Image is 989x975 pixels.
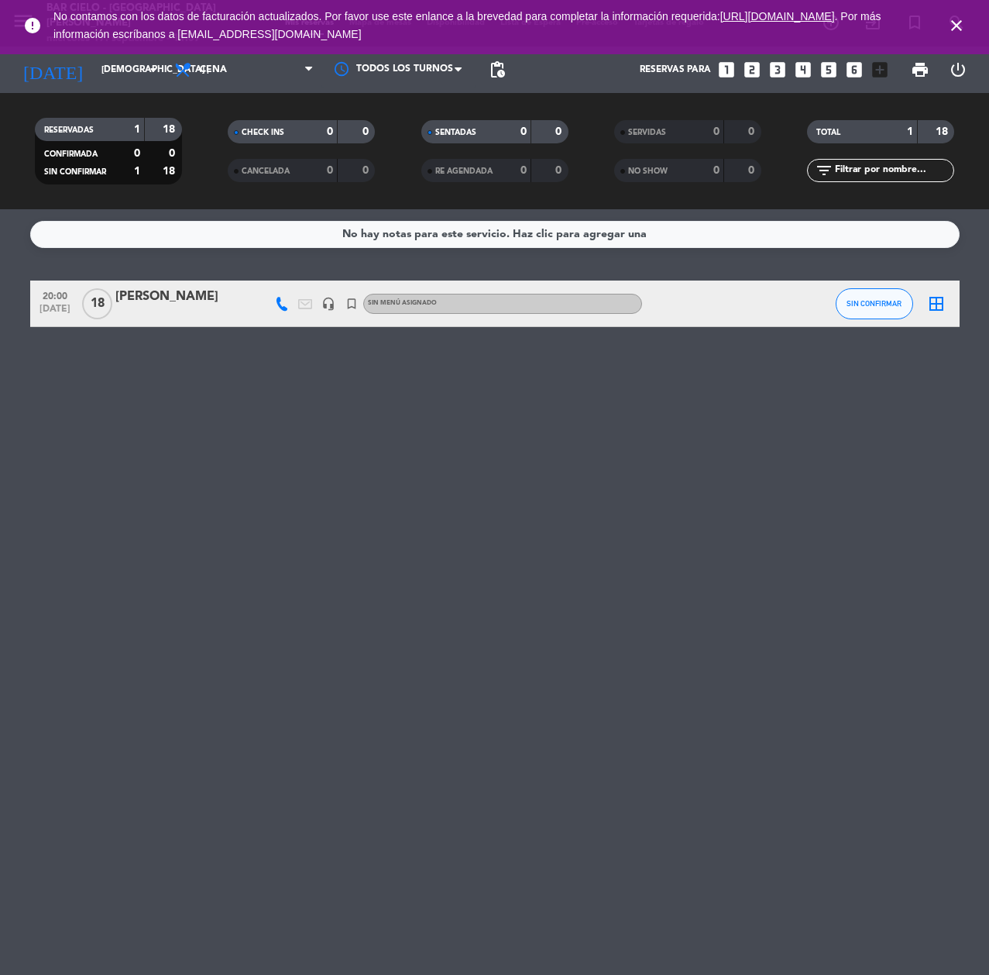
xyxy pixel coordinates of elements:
i: filter_list [815,161,833,180]
strong: 0 [555,165,565,176]
span: Cena [200,64,227,75]
i: arrow_drop_down [144,60,163,79]
strong: 0 [713,165,719,176]
i: looks_4 [793,60,813,80]
strong: 1 [907,126,913,137]
strong: 0 [555,126,565,137]
strong: 0 [748,165,757,176]
i: looks_6 [844,60,864,80]
strong: 0 [362,165,372,176]
span: pending_actions [488,60,507,79]
i: add_box [870,60,890,80]
span: [DATE] [36,304,74,322]
i: headset_mic [321,297,335,311]
strong: 0 [327,165,333,176]
span: CONFIRMADA [44,150,98,158]
span: print [911,60,929,79]
span: Reservas para [640,64,711,75]
strong: 18 [936,126,951,137]
strong: 0 [520,165,527,176]
div: LOG OUT [939,47,977,93]
span: RE AGENDADA [435,167,493,175]
span: SIN CONFIRMAR [846,299,901,308]
span: RESERVADAS [44,126,94,134]
span: CHECK INS [242,129,284,136]
a: [URL][DOMAIN_NAME] [720,10,835,22]
span: 20:00 [36,286,74,304]
button: SIN CONFIRMAR [836,288,913,319]
span: SENTADAS [435,129,476,136]
span: No contamos con los datos de facturación actualizados. Por favor use este enlance a la brevedad p... [53,10,881,40]
strong: 0 [520,126,527,137]
i: [DATE] [12,53,94,87]
i: looks_one [716,60,737,80]
span: SIN CONFIRMAR [44,168,106,176]
i: power_settings_new [949,60,967,79]
span: SERVIDAS [628,129,666,136]
i: border_all [927,295,946,313]
span: Sin menú asignado [368,300,437,306]
i: looks_3 [768,60,788,80]
input: Filtrar por nombre... [833,162,953,179]
strong: 0 [362,126,372,137]
i: turned_in_not [345,297,359,311]
strong: 0 [748,126,757,137]
i: looks_5 [819,60,839,80]
span: NO SHOW [628,167,668,175]
strong: 18 [163,166,178,177]
strong: 0 [169,148,178,159]
div: [PERSON_NAME] [115,287,247,307]
span: CANCELADA [242,167,290,175]
i: close [947,16,966,35]
div: No hay notas para este servicio. Haz clic para agregar una [342,226,647,243]
span: 18 [82,288,112,319]
strong: 18 [163,124,178,135]
i: error [23,16,42,35]
strong: 0 [713,126,719,137]
a: . Por más información escríbanos a [EMAIL_ADDRESS][DOMAIN_NAME] [53,10,881,40]
strong: 1 [134,166,140,177]
i: looks_two [742,60,762,80]
strong: 0 [327,126,333,137]
span: TOTAL [816,129,840,136]
strong: 0 [134,148,140,159]
strong: 1 [134,124,140,135]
